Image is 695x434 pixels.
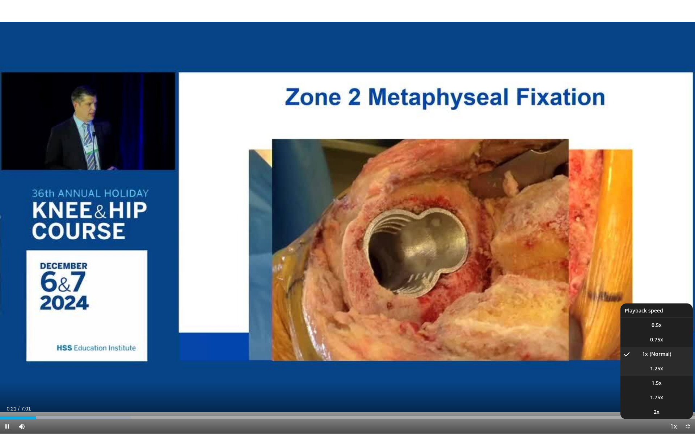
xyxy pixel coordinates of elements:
[21,406,31,412] span: 7:01
[652,379,662,387] span: 1.5x
[642,350,648,358] span: 1x
[650,365,663,372] span: 1.25x
[654,408,660,416] span: 2x
[681,419,695,434] button: Exit Fullscreen
[650,394,663,401] span: 1.75x
[650,336,663,343] span: 0.75x
[652,322,662,329] span: 0.5x
[18,406,20,412] span: /
[7,406,16,412] span: 0:21
[14,419,29,434] button: Mute
[666,419,681,434] button: Playback Rate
